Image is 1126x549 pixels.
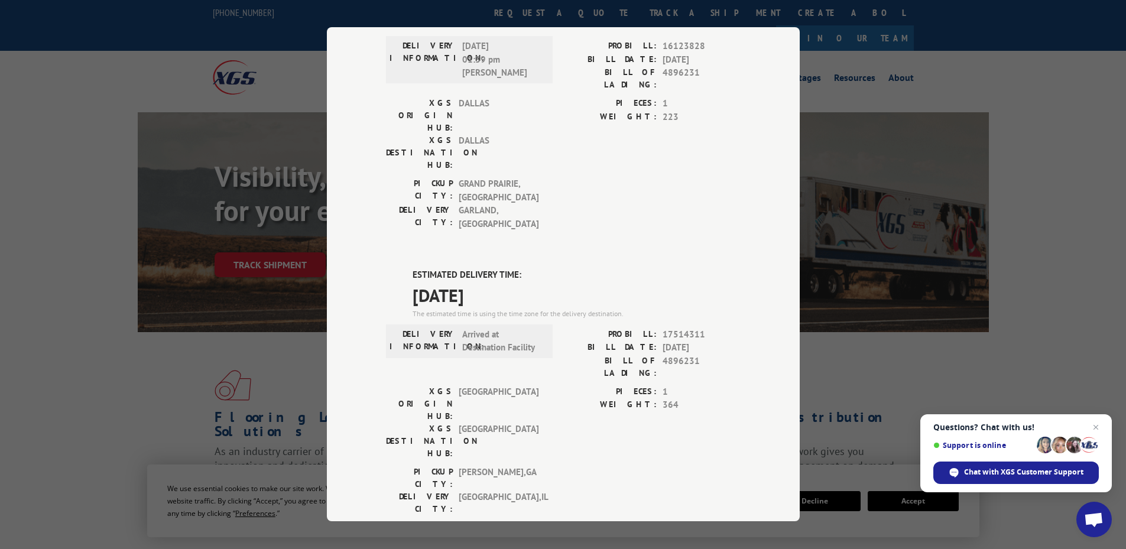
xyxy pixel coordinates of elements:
[459,423,538,460] span: [GEOGRAPHIC_DATA]
[563,111,657,124] label: WEIGHT:
[563,328,657,342] label: PROBILL:
[563,98,657,111] label: PIECES:
[563,399,657,412] label: WEIGHT:
[663,53,741,67] span: [DATE]
[459,385,538,423] span: [GEOGRAPHIC_DATA]
[563,342,657,355] label: BILL DATE:
[563,355,657,379] label: BILL OF LADING:
[663,385,741,399] span: 1
[563,385,657,399] label: PIECES:
[933,441,1033,450] span: Support is online
[413,269,741,282] label: ESTIMATED DELIVERY TIME:
[386,385,453,423] label: XGS ORIGIN HUB:
[413,282,741,308] span: [DATE]
[663,67,741,92] span: 4896231
[459,135,538,172] span: DALLAS
[386,423,453,460] label: XGS DESTINATION HUB:
[386,204,453,231] label: DELIVERY CITY:
[663,111,741,124] span: 223
[663,399,741,412] span: 364
[459,490,538,515] span: [GEOGRAPHIC_DATA] , IL
[563,53,657,67] label: BILL DATE:
[386,178,453,204] label: PICKUP CITY:
[390,40,456,80] label: DELIVERY INFORMATION:
[933,462,1099,484] span: Chat with XGS Customer Support
[964,467,1083,477] span: Chat with XGS Customer Support
[386,135,453,172] label: XGS DESTINATION HUB:
[563,40,657,54] label: PROBILL:
[663,355,741,379] span: 4896231
[386,466,453,490] label: PICKUP CITY:
[459,98,538,135] span: DALLAS
[663,98,741,111] span: 1
[386,490,453,515] label: DELIVERY CITY:
[663,342,741,355] span: [DATE]
[663,40,741,54] span: 16123828
[386,98,453,135] label: XGS ORIGIN HUB:
[390,328,456,355] label: DELIVERY INFORMATION:
[1076,502,1112,537] a: Open chat
[933,423,1099,432] span: Questions? Chat with us!
[663,328,741,342] span: 17514311
[413,308,741,319] div: The estimated time is using the time zone for the delivery destination.
[459,178,538,204] span: GRAND PRAIRIE , [GEOGRAPHIC_DATA]
[462,328,542,355] span: Arrived at Destination Facility
[462,40,542,80] span: [DATE] 01:39 pm [PERSON_NAME]
[459,204,538,231] span: GARLAND , [GEOGRAPHIC_DATA]
[459,466,538,490] span: [PERSON_NAME] , GA
[563,67,657,92] label: BILL OF LADING:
